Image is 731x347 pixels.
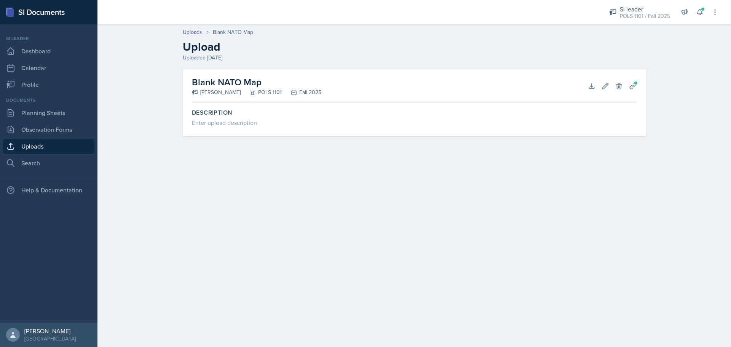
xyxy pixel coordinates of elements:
div: Si leader [620,5,670,14]
a: Calendar [3,60,94,75]
a: Search [3,155,94,171]
div: Enter upload description [192,118,637,127]
div: POLS 1101 / Fall 2025 [620,12,670,20]
a: Uploads [183,28,202,36]
a: Profile [3,77,94,92]
a: Observation Forms [3,122,94,137]
div: Help & Documentation [3,182,94,198]
a: Dashboard [3,43,94,59]
h2: Blank NATO Map [192,75,321,89]
div: Uploaded [DATE] [183,54,646,62]
div: POLS 1101 [241,88,282,96]
div: [PERSON_NAME] [192,88,241,96]
h2: Upload [183,40,646,54]
div: [PERSON_NAME] [24,327,76,335]
div: [GEOGRAPHIC_DATA] [24,335,76,342]
a: Uploads [3,139,94,154]
div: Blank NATO Map [213,28,253,36]
div: Fall 2025 [282,88,321,96]
div: Documents [3,97,94,104]
div: Si leader [3,35,94,42]
label: Description [192,109,637,117]
a: Planning Sheets [3,105,94,120]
